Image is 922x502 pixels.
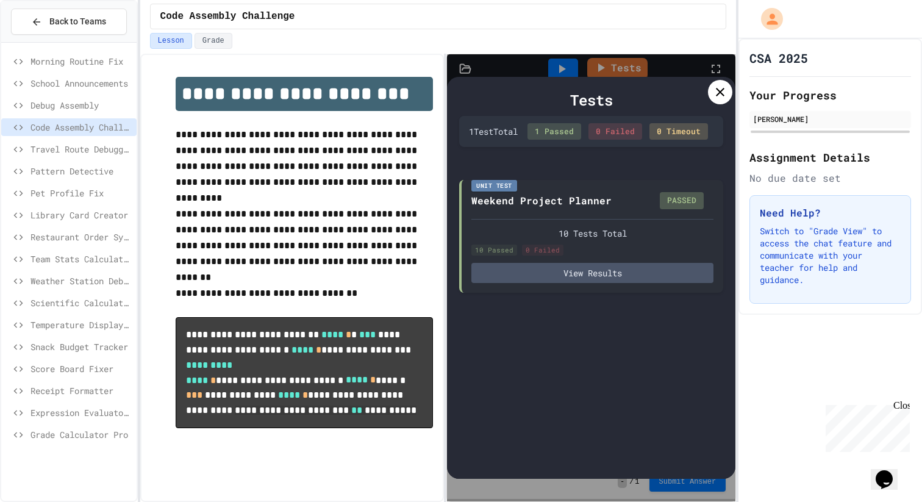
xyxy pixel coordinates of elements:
span: Pet Profile Fix [30,187,132,199]
div: 0 Failed [522,245,563,256]
div: Weekend Project Planner [471,193,612,208]
div: No due date set [749,171,911,185]
span: Back to Teams [49,15,106,28]
div: 0 Timeout [649,123,708,140]
div: PASSED [660,192,704,209]
div: Unit Test [471,180,517,192]
span: Score Board Fixer [30,362,132,375]
button: Lesson [150,33,192,49]
div: 1 Test Total [469,125,518,138]
span: Temperature Display Fix [30,318,132,331]
div: Tests [459,89,723,111]
button: View Results [471,263,713,283]
span: Scientific Calculator [30,296,132,309]
h2: Assignment Details [749,149,911,166]
p: Switch to "Grade View" to access the chat feature and communicate with your teacher for help and ... [760,225,901,286]
div: 10 Passed [471,245,517,256]
span: Expression Evaluator Fix [30,406,132,419]
span: Weather Station Debugger [30,274,132,287]
div: 0 Failed [588,123,642,140]
button: Back to Teams [11,9,127,35]
div: Chat with us now!Close [5,5,84,77]
div: 1 Passed [527,123,581,140]
div: [PERSON_NAME] [753,113,907,124]
span: School Announcements [30,77,132,90]
span: Code Assembly Challenge [160,9,295,24]
span: Morning Routine Fix [30,55,132,68]
button: Grade [195,33,232,49]
h2: Your Progress [749,87,911,104]
span: Debug Assembly [30,99,132,112]
h3: Need Help? [760,206,901,220]
span: Pattern Detective [30,165,132,177]
h1: CSA 2025 [749,49,808,66]
span: Receipt Formatter [30,384,132,397]
span: Library Card Creator [30,209,132,221]
iframe: chat widget [821,400,910,452]
span: Restaurant Order System [30,231,132,243]
iframe: chat widget [871,453,910,490]
span: Grade Calculator Pro [30,428,132,441]
span: Travel Route Debugger [30,143,132,156]
div: My Account [748,5,786,33]
span: Team Stats Calculator [30,253,132,265]
div: 10 Tests Total [471,227,713,240]
span: Code Assembly Challenge [30,121,132,134]
span: Snack Budget Tracker [30,340,132,353]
